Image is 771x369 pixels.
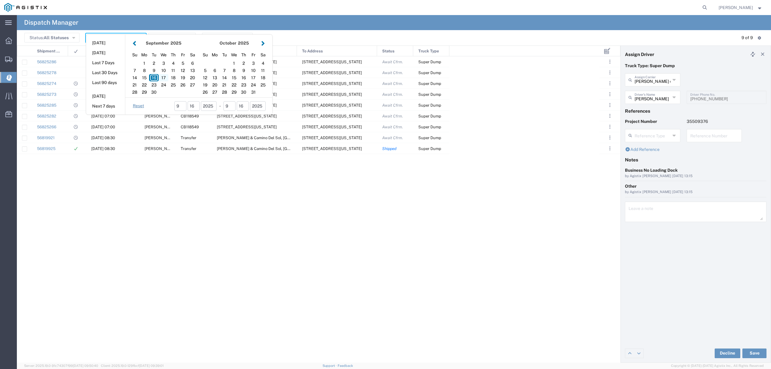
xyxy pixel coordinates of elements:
[220,67,229,74] div: 7
[302,46,323,57] span: To Address
[210,81,220,89] div: 20
[719,4,753,11] span: Lorretta Ayala
[178,74,188,81] div: 19
[168,60,178,67] div: 4
[139,60,149,67] div: 1
[418,114,441,118] span: Super Dump
[609,112,610,120] span: . . .
[625,349,634,358] a: Edit previous row
[139,89,149,96] div: 29
[202,33,253,42] button: Advanced Search
[159,50,168,60] div: Wednesday
[219,103,221,109] span: -
[302,136,362,140] span: 2401 Coffee Rd, Bakersfield, California, 93308, United States
[258,81,268,89] div: 25
[200,50,210,60] div: Sunday
[168,67,178,74] div: 11
[181,146,196,151] span: Transfer
[418,136,441,140] span: Super Dump
[742,349,766,358] button: Save
[323,364,338,367] a: Support
[302,103,362,108] span: 21739 Road 19, Chowchilla, California, 93610, United States
[220,81,229,89] div: 21
[86,48,125,58] button: [DATE]
[302,92,362,97] span: 21739 Road 19, Chowchilla, California, 93610, United States
[24,15,78,30] h4: Dispatch Manager
[24,364,98,367] span: Server: 2025.19.0-91c74307f99
[188,50,197,60] div: Saturday
[188,81,197,89] div: 27
[418,125,441,129] span: Super Dump
[302,125,362,129] span: 21739 Road 19, Chowchilla, California, 93610, United States
[188,101,200,111] input: dd
[609,145,610,152] span: . . .
[200,89,210,96] div: 26
[188,74,197,81] div: 20
[91,146,115,151] span: 09/16/2025, 08:30
[338,364,353,367] a: Feedback
[181,136,196,140] span: Transfer
[86,68,125,77] button: Last 30 Days
[606,101,614,109] button: ...
[168,81,178,89] div: 25
[382,70,403,75] span: Await Cfrm.
[130,81,139,89] div: 21
[625,167,766,174] div: Business No Loading Dock
[178,50,188,60] div: Friday
[210,67,220,74] div: 6
[149,81,159,89] div: 23
[149,74,159,81] div: 16
[91,114,115,118] span: 09/16/2025, 07:00
[418,146,441,151] span: Super Dump
[37,125,56,129] a: 56825266
[188,60,197,67] div: 6
[239,74,248,81] div: 16
[178,60,188,67] div: 5
[302,70,362,75] span: 21739 Road 19, Chowchilla, California, 93610, United States
[217,125,277,129] span: 308 W Alluvial Ave, Clovis, California, 93611, United States
[606,144,614,153] button: ...
[248,89,258,96] div: 31
[139,67,149,74] div: 8
[625,52,654,57] h4: Assign Driver
[239,50,248,60] div: Thursday
[382,114,403,118] span: Await Cfrm.
[86,92,125,101] button: [DATE]
[606,90,614,99] button: ...
[130,50,139,60] div: Sunday
[200,67,210,74] div: 5
[609,134,610,141] span: . . .
[200,81,210,89] div: 19
[37,136,55,140] a: 56819921
[220,50,229,60] div: Tuesday
[606,58,614,66] button: ...
[149,89,159,96] div: 30
[145,125,177,129] span: Hector Esparza
[248,74,258,81] div: 17
[149,67,159,74] div: 9
[73,364,98,367] span: [DATE] 09:50:40
[302,60,362,64] span: 21739 Road 19, Chowchilla, California, 93610, United States
[239,60,248,67] div: 2
[220,74,229,81] div: 14
[44,35,69,40] span: All Statuses
[168,50,178,60] div: Thursday
[625,189,766,195] div: by Agistix [PERSON_NAME] [DATE] 13:15
[130,89,139,96] div: 28
[229,67,239,74] div: 8
[609,80,610,87] span: . . .
[382,46,395,57] span: Status
[149,50,159,60] div: Tuesday
[237,101,249,111] input: dd
[239,67,248,74] div: 9
[606,123,614,131] button: ...
[302,114,362,118] span: 21739 Road 19, Chowchilla, California, 93610, United States
[687,118,742,125] p: 35509376
[86,58,125,67] button: Last 7 Days
[223,101,236,111] input: mm
[145,146,177,151] span: Diana Spangler
[302,146,362,151] span: 2401 Coffee Rd, Bakersfield, California, 93308, United States
[37,70,56,75] a: 56825278
[382,125,403,129] span: Await Cfrm.
[609,91,610,98] span: . . .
